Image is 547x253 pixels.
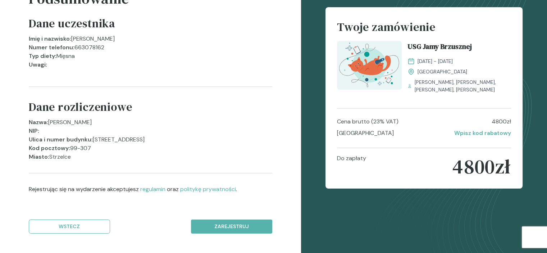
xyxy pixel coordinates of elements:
[337,129,394,137] p: [GEOGRAPHIC_DATA]
[415,78,511,94] span: [PERSON_NAME], [PERSON_NAME], [PERSON_NAME], [PERSON_NAME]
[35,223,104,230] p: Wstecz
[454,129,511,137] p: Wpisz kod rabatowy
[56,52,75,60] p: Mięsna
[418,58,453,65] span: [DATE] - [DATE]
[452,154,511,179] p: 4800 zł
[29,52,56,60] p: Typ diety :
[29,144,70,153] p: Kod pocztowy :
[74,43,104,52] p: 663078162
[48,118,92,127] p: [PERSON_NAME]
[29,43,74,52] p: Numer telefonu :
[49,153,71,161] p: Strzelce
[29,220,110,234] button: Wstecz
[337,41,402,90] img: ZpbG_h5LeNNTxNnP_USG_JB_T.svg
[180,185,236,193] a: politykę prywatności
[70,144,91,153] p: 99-307
[29,60,47,69] p: Uwagi :
[197,223,266,230] p: Zarejestruj
[492,117,511,126] p: 4800 zł
[29,135,93,144] p: Ulica i numer budynku :
[29,127,39,135] p: NIP :
[29,118,48,127] p: Nazwa :
[29,35,71,43] p: Imię i nazwisko :
[140,185,165,193] a: regulamin
[191,220,272,234] button: Zarejestruj
[29,185,272,194] p: Rejestrując się na wydarzenie akceptujesz oraz .
[418,68,467,76] span: [GEOGRAPHIC_DATA]
[337,117,398,126] p: Cena brutto (23% VAT)
[29,153,49,161] p: Miasto :
[29,99,132,118] h4: Dane rozliczeniowe
[29,15,115,35] h4: Dane uczestnika
[337,154,366,179] p: Do zapłaty
[93,135,145,144] p: [STREET_ADDRESS]
[407,41,511,55] a: USG Jamy Brzusznej
[407,41,472,55] span: USG Jamy Brzusznej
[71,35,115,43] p: [PERSON_NAME]
[337,19,511,41] h4: Twoje zamówienie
